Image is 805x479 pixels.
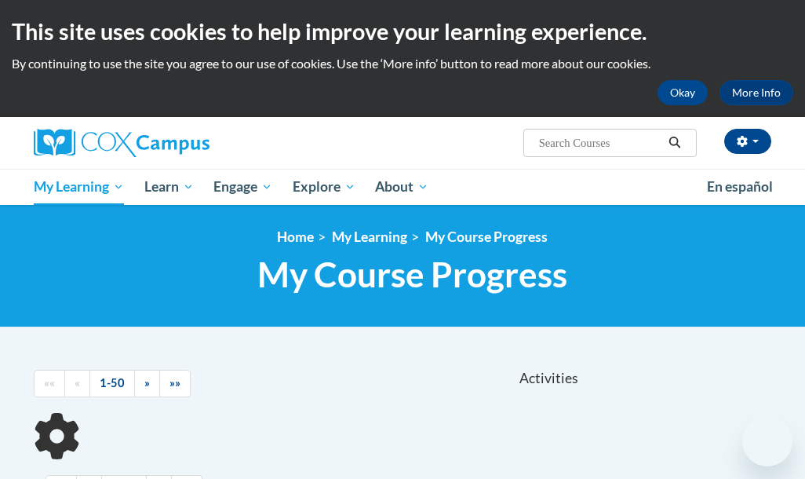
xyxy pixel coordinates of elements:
[719,80,793,105] a: More Info
[213,177,272,196] span: Engage
[425,229,548,245] a: My Course Progress
[742,416,792,466] iframe: Button to launch messaging window
[375,177,428,196] span: About
[12,55,793,72] p: By continuing to use the site you agree to our use of cookies. Use the ‘More info’ button to read...
[707,178,773,195] span: En español
[34,129,209,157] img: Cox Campus
[366,169,439,205] a: About
[663,133,687,152] button: Search
[144,376,150,389] span: »
[203,169,282,205] a: Engage
[144,177,194,196] span: Learn
[24,169,134,205] a: My Learning
[277,229,314,245] a: Home
[89,370,135,397] a: 1-50
[282,169,366,205] a: Explore
[34,129,264,157] a: Cox Campus
[34,177,124,196] span: My Learning
[75,376,80,389] span: «
[293,177,355,196] span: Explore
[22,169,783,205] div: Main menu
[44,376,55,389] span: ««
[134,169,204,205] a: Learn
[697,170,783,203] a: En español
[332,229,407,245] a: My Learning
[34,370,65,397] a: Begining
[169,376,180,389] span: »»
[537,133,663,152] input: Search Courses
[257,254,567,295] span: My Course Progress
[64,370,90,397] a: Previous
[12,16,793,47] h2: This site uses cookies to help improve your learning experience.
[657,80,708,105] button: Okay
[519,370,578,387] span: Activities
[134,370,160,397] a: Next
[159,370,191,397] a: End
[724,129,771,154] button: Account Settings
